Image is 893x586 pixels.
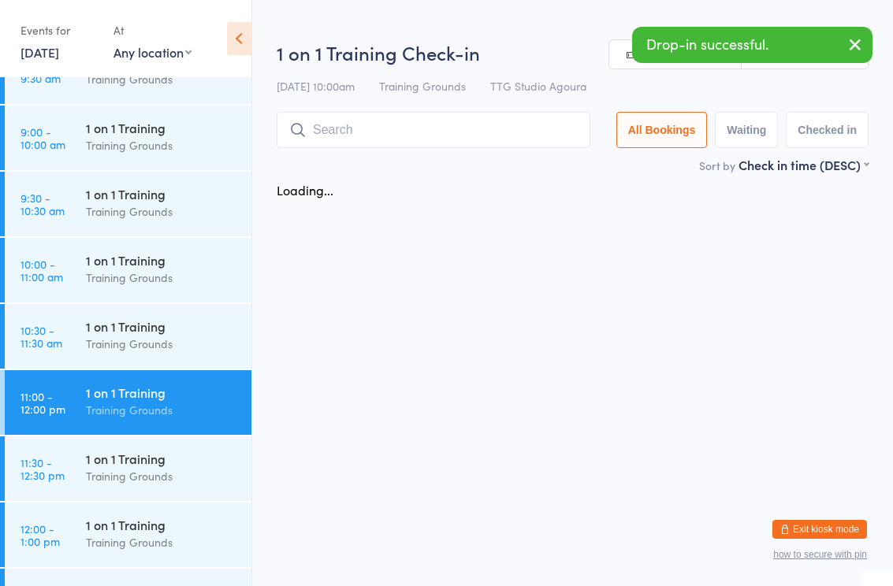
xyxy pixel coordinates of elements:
[5,436,251,501] a: 11:30 -12:30 pm1 on 1 TrainingTraining Grounds
[86,70,238,88] div: Training Grounds
[20,43,59,61] a: [DATE]
[86,401,238,419] div: Training Grounds
[772,520,867,539] button: Exit kiosk mode
[5,106,251,170] a: 9:00 -10:00 am1 on 1 TrainingTraining Grounds
[113,43,192,61] div: Any location
[86,467,238,485] div: Training Grounds
[20,324,62,349] time: 10:30 - 11:30 am
[5,370,251,435] a: 11:00 -12:00 pm1 on 1 TrainingTraining Grounds
[20,125,65,150] time: 9:00 - 10:00 am
[379,78,466,94] span: Training Grounds
[86,516,238,533] div: 1 on 1 Training
[113,17,192,43] div: At
[277,39,869,65] h2: 1 on 1 Training Check-in
[616,112,708,148] button: All Bookings
[86,450,238,467] div: 1 on 1 Training
[277,112,590,148] input: Search
[20,59,61,84] time: 8:30 - 9:30 am
[699,158,735,173] label: Sort by
[20,456,65,481] time: 11:30 - 12:30 pm
[632,27,873,63] div: Drop-in successful.
[5,304,251,369] a: 10:30 -11:30 am1 on 1 TrainingTraining Grounds
[20,258,63,283] time: 10:00 - 11:00 am
[5,238,251,302] a: 10:00 -11:00 am1 on 1 TrainingTraining Grounds
[86,119,238,136] div: 1 on 1 Training
[86,335,238,353] div: Training Grounds
[773,549,867,560] button: how to secure with pin
[20,17,98,43] div: Events for
[20,522,60,547] time: 12:00 - 1:00 pm
[20,390,65,415] time: 11:00 - 12:00 pm
[86,202,238,221] div: Training Grounds
[277,181,333,198] div: Loading...
[86,185,238,202] div: 1 on 1 Training
[86,384,238,401] div: 1 on 1 Training
[86,136,238,154] div: Training Grounds
[86,533,238,551] div: Training Grounds
[786,112,869,148] button: Checked in
[739,156,869,173] div: Check in time (DESC)
[20,191,65,217] time: 9:30 - 10:30 am
[86,317,238,335] div: 1 on 1 Training
[715,112,778,148] button: Waiting
[277,78,355,94] span: [DATE] 10:00am
[490,78,586,94] span: TTG Studio Agoura
[5,172,251,236] a: 9:30 -10:30 am1 on 1 TrainingTraining Grounds
[86,269,238,287] div: Training Grounds
[86,251,238,269] div: 1 on 1 Training
[5,503,251,567] a: 12:00 -1:00 pm1 on 1 TrainingTraining Grounds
